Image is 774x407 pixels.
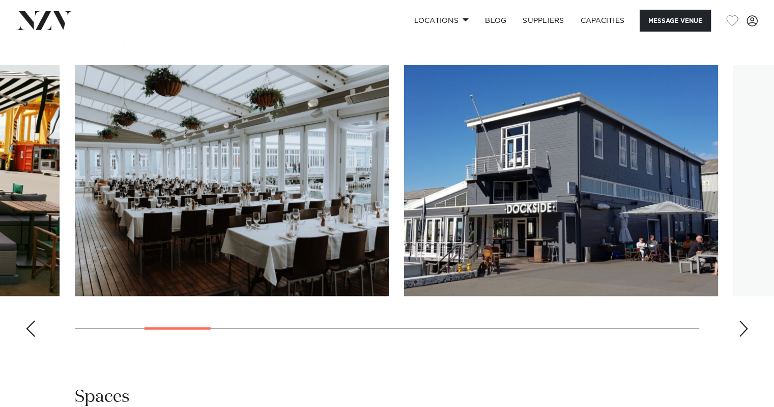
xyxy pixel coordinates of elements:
swiper-slide: 3 / 18 [75,65,389,296]
img: nzv-logo.png [16,11,72,30]
a: Locations [406,10,477,32]
a: Capacities [572,10,633,32]
swiper-slide: 4 / 18 [404,65,718,296]
a: BLOG [477,10,514,32]
button: Message Venue [640,10,711,32]
a: SUPPLIERS [514,10,572,32]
